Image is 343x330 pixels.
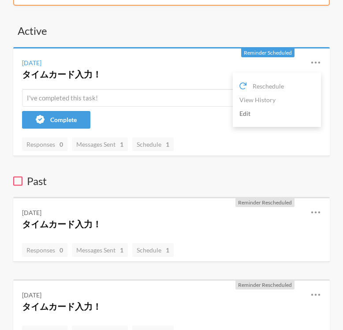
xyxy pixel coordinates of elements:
h3: Past [13,174,330,189]
strong: 0 [60,245,63,255]
span: Reminder Rescheduled [238,282,292,288]
span: Reminder Rescheduled [238,199,292,206]
span: Reminder Scheduled [244,49,292,56]
a: タイムカード入力！ [22,69,101,79]
strong: 1 [120,245,123,255]
a: Schedule1 [132,243,174,257]
button: Complete [22,111,90,129]
span: Reschedule [253,82,284,91]
span: Responses [26,246,63,254]
a: Reschedule [239,79,314,93]
div: [DATE] [22,208,41,217]
span: Responses [26,141,63,148]
a: Responses0 [22,137,67,151]
a: タイムカード入力！ [22,301,101,311]
span: Schedule [137,141,169,148]
input: I've completed this task! [22,89,321,107]
a: Responses0 [22,243,67,257]
a: Messages Sent1 [72,137,128,151]
a: View History [239,93,314,107]
span: Schedule [137,246,169,254]
strong: 1 [120,140,123,149]
strong: 1 [166,245,169,255]
div: [DATE] [22,290,41,300]
a: Schedule1 [132,137,174,151]
div: [DATE] [22,58,41,67]
span: Messages Sent [76,141,123,148]
a: Messages Sent1 [72,243,128,257]
h3: Active [13,23,330,38]
a: タイムカード入力！ [22,219,101,229]
strong: 1 [166,140,169,149]
a: Edit [239,107,314,120]
span: Complete [50,116,77,123]
strong: 0 [60,140,63,149]
span: Messages Sent [76,246,123,254]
